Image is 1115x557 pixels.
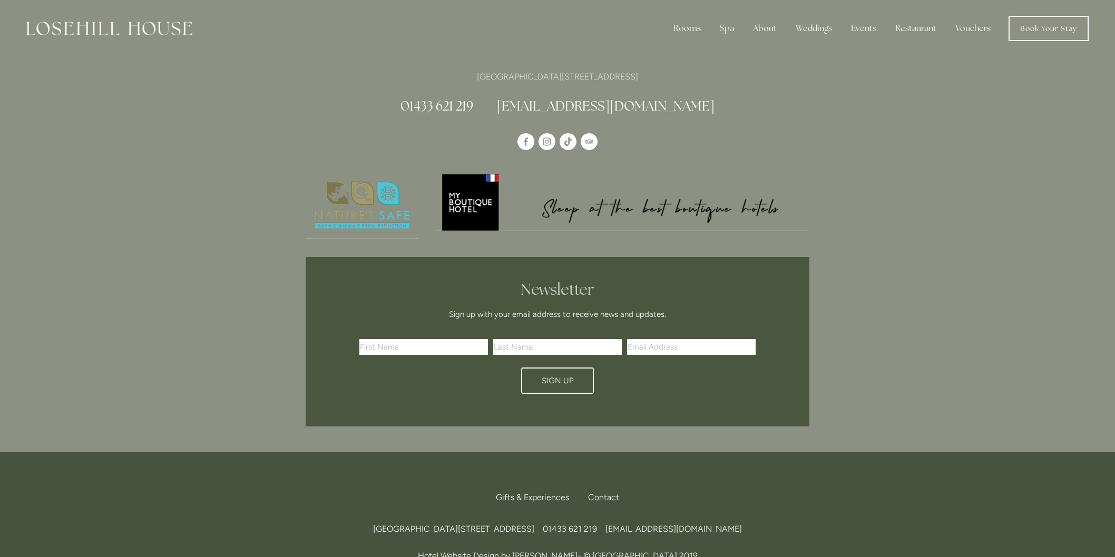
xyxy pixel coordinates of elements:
span: 01433 621 219 [543,524,597,534]
span: Sign Up [542,376,574,385]
img: Losehill House [26,22,192,35]
div: Spa [711,18,742,39]
input: Last Name [493,339,622,355]
div: Restaurant [887,18,945,39]
img: My Boutique Hotel - Logo [436,172,810,231]
div: Contact [580,486,619,509]
a: Gifts & Experiences [496,486,578,509]
a: 01433 621 219 [400,97,473,114]
p: [GEOGRAPHIC_DATA][STREET_ADDRESS] [306,69,809,84]
a: [EMAIL_ADDRESS][DOMAIN_NAME] [605,524,742,534]
input: Email Address [627,339,756,355]
div: Weddings [787,18,840,39]
a: Losehill House Hotel & Spa [517,133,534,150]
a: [EMAIL_ADDRESS][DOMAIN_NAME] [497,97,715,114]
a: TikTok [560,133,576,150]
div: Rooms [665,18,709,39]
span: Gifts & Experiences [496,492,569,502]
a: TripAdvisor [581,133,598,150]
input: First Name [359,339,488,355]
button: Sign Up [521,367,594,394]
p: Sign up with your email address to receive news and updates. [363,308,752,321]
a: Book Your Stay [1009,16,1089,41]
a: Instagram [539,133,555,150]
h2: Newsletter [363,280,752,299]
div: About [745,18,785,39]
span: [GEOGRAPHIC_DATA][STREET_ADDRESS] [373,524,534,534]
div: Events [843,18,885,39]
a: Vouchers [947,18,999,39]
img: Nature's Safe - Logo [306,172,418,238]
